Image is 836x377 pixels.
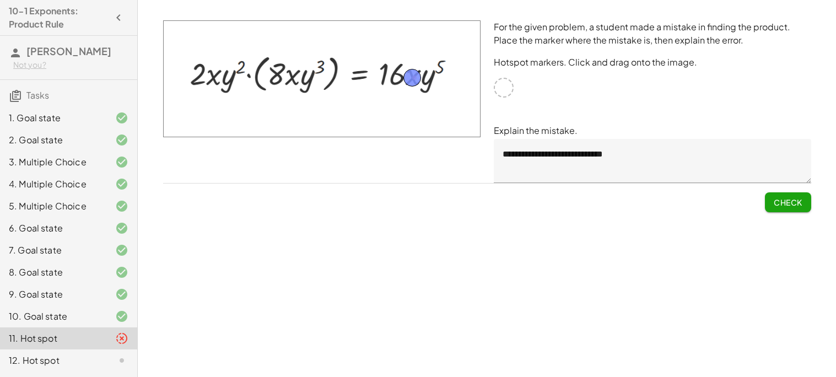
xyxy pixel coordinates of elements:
[115,111,128,125] i: Task finished and correct.
[115,200,128,213] i: Task finished and correct.
[115,133,128,147] i: Task finished and correct.
[9,133,98,147] div: 2. Goal state
[115,288,128,301] i: Task finished and correct.
[9,200,98,213] div: 5. Multiple Choice
[115,354,128,367] i: Task not started.
[115,310,128,323] i: Task finished and correct.
[9,288,98,301] div: 9. Goal state
[494,56,811,69] p: Hotspot markers. Click and drag onto the image.
[9,332,98,345] div: 11. Hot spot
[494,124,811,137] p: Explain the mistake.
[9,177,98,191] div: 4. Multiple Choice
[115,244,128,257] i: Task finished and correct.
[494,20,811,47] p: For the given problem, a student made a mistake in finding the product. Place the marker where th...
[765,192,811,212] button: Check
[115,222,128,235] i: Task finished and correct.
[9,244,98,257] div: 7. Goal state
[9,266,98,279] div: 8. Goal state
[13,60,128,71] div: Not you?
[115,332,128,345] i: Task finished and part of it marked as incorrect.
[26,89,49,101] span: Tasks
[9,155,98,169] div: 3. Multiple Choice
[115,155,128,169] i: Task finished and correct.
[115,266,128,279] i: Task finished and correct.
[9,222,98,235] div: 6. Goal state
[26,45,111,57] span: [PERSON_NAME]
[9,354,98,367] div: 12. Hot spot
[9,310,98,323] div: 10. Goal state
[774,197,802,207] span: Check
[115,177,128,191] i: Task finished and correct.
[163,20,481,137] img: b42f739e0bd79d23067a90d0ea4ccfd2288159baac1bcee117f9be6b6edde5c4.png
[9,111,98,125] div: 1. Goal state
[9,4,109,31] h4: 10-1 Exponents: Product Rule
